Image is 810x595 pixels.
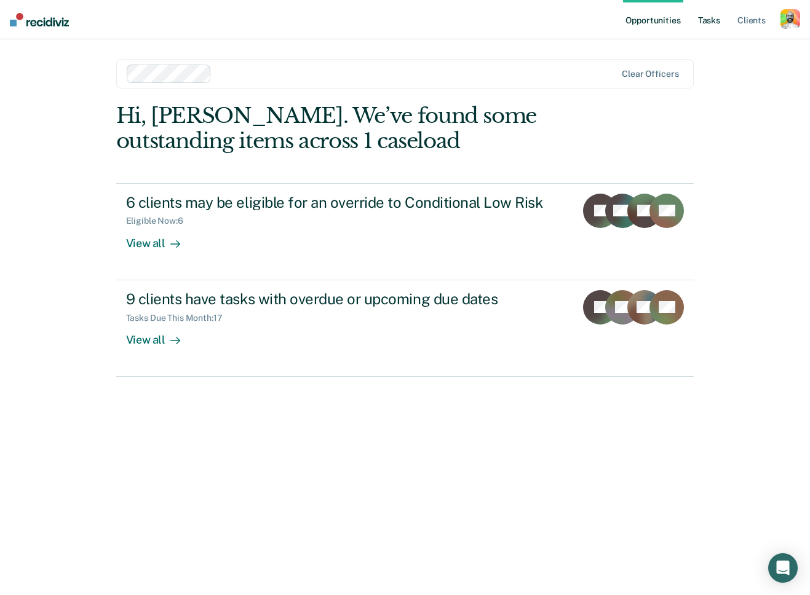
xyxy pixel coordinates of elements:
[10,13,69,26] img: Recidiviz
[116,183,694,280] a: 6 clients may be eligible for an override to Conditional Low RiskEligible Now:6View all
[116,280,694,377] a: 9 clients have tasks with overdue or upcoming due datesTasks Due This Month:17View all
[126,226,195,250] div: View all
[126,216,193,226] div: Eligible Now : 6
[126,290,558,308] div: 9 clients have tasks with overdue or upcoming due dates
[116,103,579,154] div: Hi, [PERSON_NAME]. We’ve found some outstanding items across 1 caseload
[126,313,232,323] div: Tasks Due This Month : 17
[126,323,195,347] div: View all
[768,553,798,583] div: Open Intercom Messenger
[622,69,678,79] div: Clear officers
[126,194,558,211] div: 6 clients may be eligible for an override to Conditional Low Risk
